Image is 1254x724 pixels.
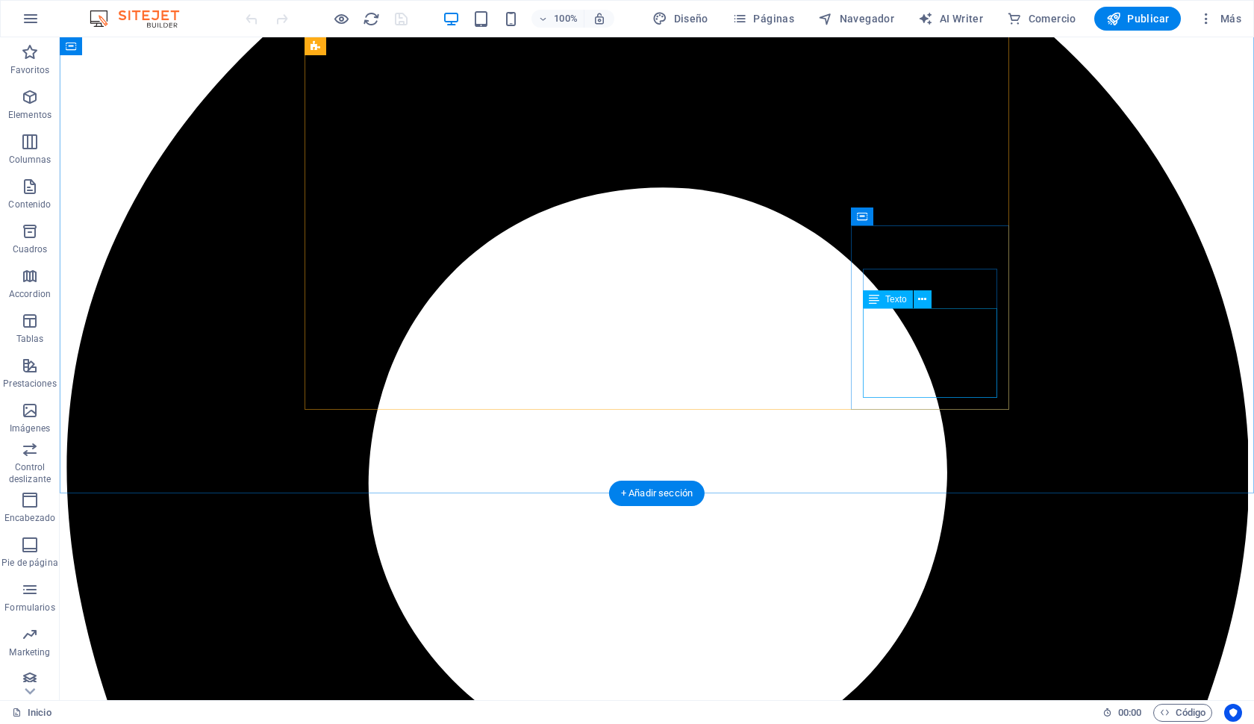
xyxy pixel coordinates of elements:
p: Formularios [4,602,54,614]
p: Marketing [9,646,50,658]
h6: 100% [554,10,578,28]
button: Más [1193,7,1247,31]
i: Volver a cargar página [363,10,380,28]
span: 00 00 [1118,704,1141,722]
button: Usercentrics [1224,704,1242,722]
p: Prestaciones [3,378,56,390]
button: Diseño [646,7,714,31]
span: AI Writer [918,11,983,26]
button: 100% [531,10,584,28]
p: Favoritos [10,64,49,76]
p: Accordion [9,288,51,300]
a: Haz clic para cancelar la selección y doble clic para abrir páginas [12,704,52,722]
button: Páginas [726,7,800,31]
button: Haz clic para salir del modo de previsualización y seguir editando [332,10,350,28]
p: Elementos [8,109,52,121]
span: Más [1199,11,1241,26]
p: Columnas [9,154,52,166]
div: Diseño (Ctrl+Alt+Y) [646,7,714,31]
button: Navegador [812,7,900,31]
p: Tablas [16,333,44,345]
span: Páginas [732,11,794,26]
button: Publicar [1094,7,1182,31]
span: Publicar [1106,11,1170,26]
button: AI Writer [912,7,989,31]
p: Contenido [8,199,51,210]
p: Encabezado [4,512,55,524]
p: Cuadros [13,243,48,255]
span: Diseño [652,11,708,26]
span: Comercio [1007,11,1076,26]
i: Al redimensionar, ajustar el nivel de zoom automáticamente para ajustarse al dispositivo elegido. [593,12,606,25]
h6: Tiempo de la sesión [1102,704,1142,722]
span: Código [1160,704,1205,722]
img: Editor Logo [86,10,198,28]
span: : [1129,707,1131,718]
p: Imágenes [10,422,50,434]
span: Texto [885,295,907,304]
button: reload [362,10,380,28]
div: + Añadir sección [609,481,705,506]
p: Pie de página [1,557,57,569]
span: Navegador [818,11,894,26]
button: Código [1153,704,1212,722]
button: Comercio [1001,7,1082,31]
